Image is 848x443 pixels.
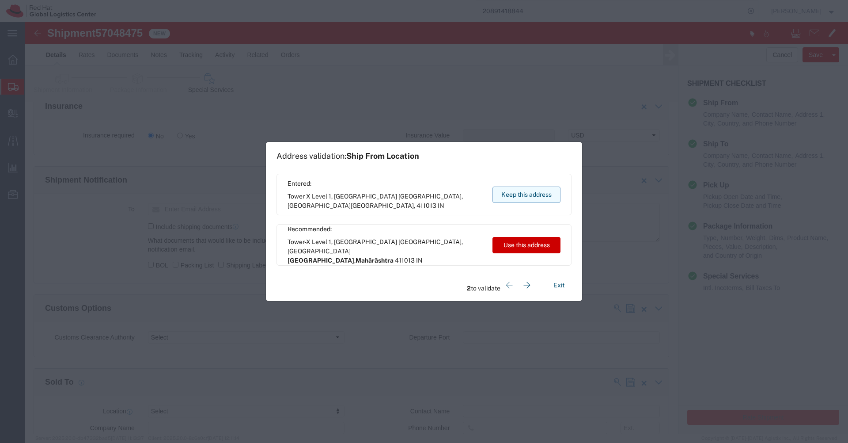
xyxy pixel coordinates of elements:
span: IN [416,257,423,264]
span: Tower-X Level 1, [GEOGRAPHIC_DATA] [GEOGRAPHIC_DATA], [GEOGRAPHIC_DATA] , [288,237,484,265]
span: Tower-X Level 1, [GEOGRAPHIC_DATA] [GEOGRAPHIC_DATA], [GEOGRAPHIC_DATA] , [288,192,484,210]
h1: Address validation: [276,151,419,161]
span: 411013 [395,257,415,264]
button: Use this address [492,237,560,253]
span: IN [438,202,444,209]
button: Exit [546,278,572,293]
span: Recommended: [288,225,484,234]
span: [GEOGRAPHIC_DATA] [351,202,414,209]
button: Keep this address [492,187,560,203]
span: 2 [467,285,471,292]
span: Ship From Location [346,151,419,160]
span: 411013 [416,202,436,209]
span: Mahārāshtra [356,257,394,264]
span: Entered: [288,179,484,188]
span: [GEOGRAPHIC_DATA] [288,257,354,264]
div: to validate [467,276,536,294]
